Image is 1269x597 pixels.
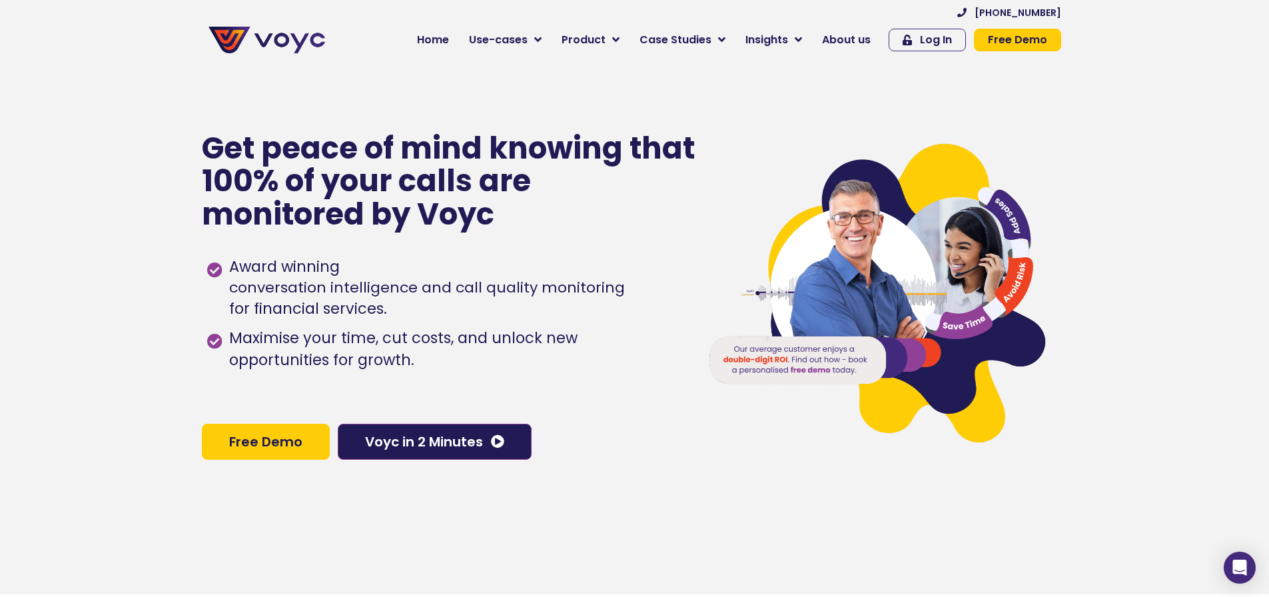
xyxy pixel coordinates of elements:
span: Case Studies [639,32,711,48]
span: Insights [745,32,788,48]
span: Use-cases [469,32,528,48]
a: [PHONE_NUMBER] [957,8,1061,17]
a: Log In [889,29,966,51]
span: Log In [920,35,952,45]
a: About us [812,27,881,53]
a: Case Studies [630,27,735,53]
a: Product [552,27,630,53]
a: Voyc in 2 Minutes [338,424,532,460]
span: Product [562,32,606,48]
a: Free Demo [202,424,330,460]
span: Award winning for financial services. [226,256,625,320]
h1: conversation intelligence and call quality monitoring [229,279,625,298]
span: Free Demo [988,35,1047,45]
span: Maximise your time, cut costs, and unlock new opportunities for growth. [226,327,681,372]
div: Open Intercom Messenger [1224,552,1256,584]
a: Insights [735,27,812,53]
span: Voyc in 2 Minutes [365,435,483,448]
p: Get peace of mind knowing that 100% of your calls are monitored by Voyc [202,132,697,231]
span: About us [822,32,871,48]
span: Free Demo [229,435,302,448]
a: Use-cases [459,27,552,53]
span: [PHONE_NUMBER] [975,8,1061,17]
a: Home [407,27,459,53]
img: voyc-full-logo [209,27,325,53]
a: Free Demo [974,29,1061,51]
span: Home [417,32,449,48]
